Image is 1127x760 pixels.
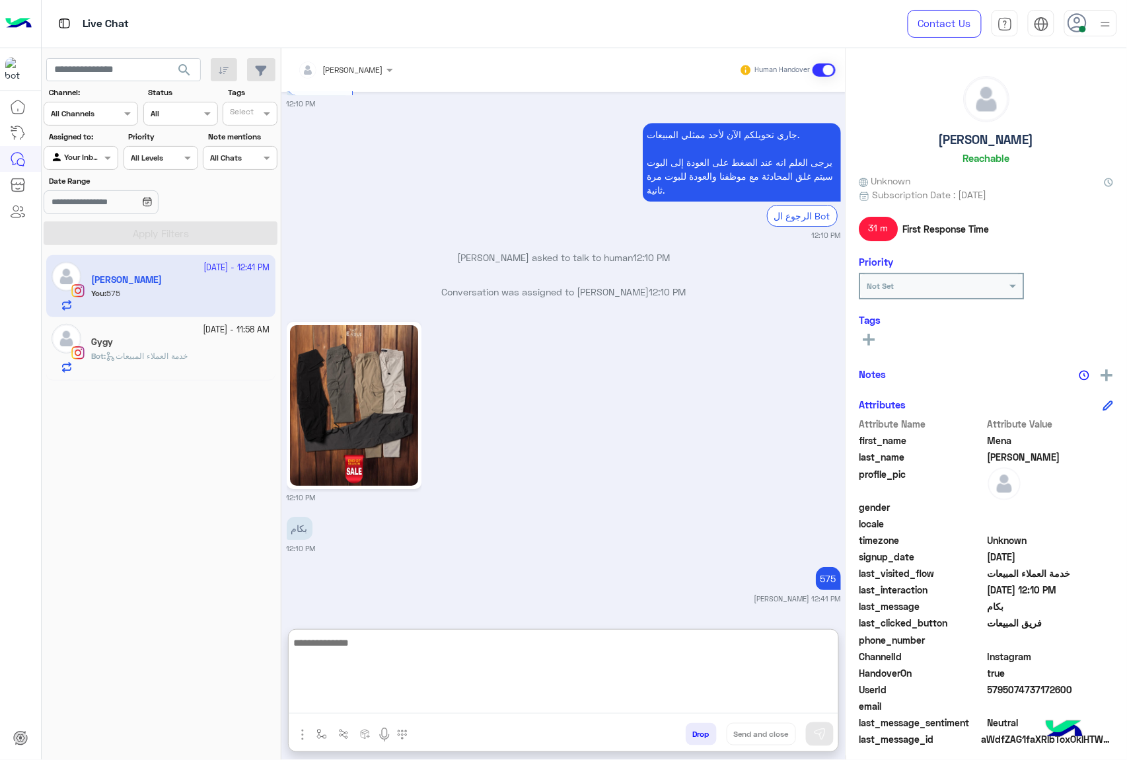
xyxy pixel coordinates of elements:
span: Attribute Value [988,417,1114,431]
span: [PERSON_NAME] [323,65,383,75]
button: Send and close [727,723,796,745]
label: Priority [128,131,196,143]
img: send message [813,728,826,741]
span: 5795074737172600 [988,683,1114,697]
a: Contact Us [908,10,982,38]
img: tab [56,15,73,32]
img: tab [1034,17,1049,32]
b: Not Set [867,281,894,291]
div: Select [228,106,254,121]
small: Human Handover [754,65,810,75]
img: add [1101,369,1113,381]
img: Trigger scenario [338,729,349,740]
label: Assigned to: [49,131,117,143]
span: HandoverOn [859,666,986,680]
span: last_clicked_button [859,616,986,630]
b: : [91,351,106,361]
h5: [PERSON_NAME] [939,132,1035,147]
img: profile [1097,16,1114,32]
img: create order [360,729,371,740]
button: Apply Filters [44,221,277,245]
img: defaultAdmin.png [52,324,81,354]
label: Status [148,87,216,98]
span: null [988,500,1114,514]
span: last_interaction [859,583,986,597]
span: last_message [859,599,986,613]
img: make a call [397,730,408,740]
span: last_name [859,450,986,464]
span: Mena [988,434,1114,447]
h6: Reachable [963,152,1010,164]
h5: Gygy [91,336,113,348]
span: 0 [988,716,1114,730]
span: first_name [859,434,986,447]
span: aWdfZAG1faXRlbToxOklHTWVzc2FnZAUlEOjE3ODQxNDAxOTYyNzg0NDQyOjM0MDI4MjM2Njg0MTcxMDMwMTI0NDI1ODk1MTk... [982,732,1114,746]
span: 2025-10-06T09:10:18.344Z [988,583,1114,597]
span: Habib [988,450,1114,464]
small: [DATE] - 11:58 AM [203,324,270,336]
span: 31 m [859,217,898,241]
span: Unknown [988,533,1114,547]
button: create order [355,723,377,745]
img: Logo [5,10,32,38]
p: 6/10/2025, 12:10 PM [643,123,841,202]
span: null [988,517,1114,531]
span: 2024-12-22T10:11:58.489Z [988,550,1114,564]
img: hulul-logo.png [1041,707,1087,753]
small: 12:10 PM [287,543,316,554]
img: notes [1079,370,1090,381]
img: tab [998,17,1013,32]
small: [PERSON_NAME] 12:41 PM [754,593,841,604]
span: last_visited_flow [859,566,986,580]
span: phone_number [859,633,986,647]
label: Tags [228,87,276,98]
img: defaultAdmin.png [964,77,1009,122]
div: الرجوع ال Bot [767,205,838,227]
p: [PERSON_NAME] the conversation [287,614,841,628]
p: 6/10/2025, 12:41 PM [816,567,841,590]
small: 12:10 PM [287,98,316,109]
span: locale [859,517,986,531]
img: send attachment [295,727,310,743]
span: gender [859,500,986,514]
span: 8 [988,650,1114,664]
span: First Response Time [903,222,990,236]
span: Bot [91,351,104,361]
span: search [176,62,192,78]
img: defaultAdmin.png [988,467,1021,500]
small: 12:10 PM [287,492,316,503]
label: Date Range [49,175,197,187]
button: Drop [686,723,717,745]
span: timezone [859,533,986,547]
span: خدمة العملاء المبيعات [106,351,188,361]
span: null [988,633,1114,647]
button: Trigger scenario [333,723,355,745]
span: UserId [859,683,986,697]
button: select flow [311,723,333,745]
h6: Priority [859,256,894,268]
span: Unknown [859,174,911,188]
span: null [988,699,1114,713]
p: Conversation was assigned to [PERSON_NAME] [287,285,841,299]
span: 12:10 PM [633,252,670,263]
span: 12:41 PM [620,615,657,627]
span: ChannelId [859,650,986,664]
label: Note mentions [208,131,276,143]
span: فريق المبيعات [988,616,1114,630]
img: select flow [316,729,327,740]
span: last_message_sentiment [859,716,986,730]
p: Live Chat [83,15,129,33]
span: last_message_id [859,732,979,746]
p: [PERSON_NAME] asked to talk to human [287,250,841,264]
span: 12:10 PM [649,286,686,297]
span: Subscription Date : [DATE] [873,188,987,202]
h6: Notes [859,368,887,380]
span: بكام [988,599,1114,613]
button: search [168,58,201,87]
img: Instagram [71,346,85,360]
span: true [988,666,1114,680]
img: send voice note [377,727,392,743]
span: signup_date [859,550,986,564]
h6: Tags [859,314,1114,326]
small: 12:10 PM [812,230,841,241]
